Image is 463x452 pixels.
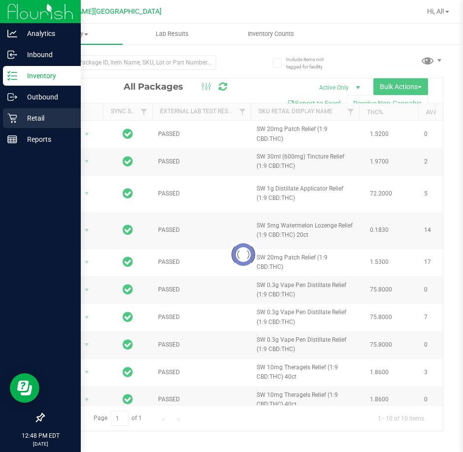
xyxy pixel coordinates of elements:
a: Lab Results [123,24,222,44]
p: Inventory [17,70,76,82]
p: Retail [17,112,76,124]
span: Hi, Al! [427,7,444,15]
inline-svg: Outbound [7,92,17,102]
span: Include items not tagged for facility [286,56,335,70]
inline-svg: Inventory [7,71,17,81]
p: 12:48 PM EDT [4,431,76,440]
span: Lab Results [142,30,202,38]
a: Inventory Counts [221,24,320,44]
span: [PERSON_NAME][GEOGRAPHIC_DATA] [40,7,162,16]
span: Inventory Counts [234,30,307,38]
p: Outbound [17,91,76,103]
input: Search Package ID, Item Name, SKU, Lot or Part Number... [43,55,216,70]
p: Inbound [17,49,76,61]
iframe: Resource center [10,373,39,403]
inline-svg: Retail [7,113,17,123]
inline-svg: Inbound [7,50,17,60]
p: Reports [17,133,76,145]
inline-svg: Analytics [7,29,17,38]
p: [DATE] [4,440,76,448]
inline-svg: Reports [7,134,17,144]
p: Analytics [17,28,76,39]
